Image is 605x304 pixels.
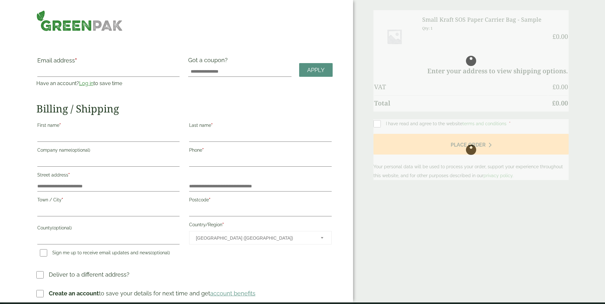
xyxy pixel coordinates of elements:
span: (optional) [52,225,72,230]
abbr: required [222,222,224,227]
label: Sign me up to receive email updates and news [37,250,173,257]
a: account benefits [210,290,255,297]
label: Company name [37,146,180,156]
label: Town / City [37,195,180,206]
abbr: required [209,197,210,202]
a: Log in [79,80,93,86]
p: Have an account? to save time [36,80,181,87]
label: Last name [189,121,331,132]
abbr: required [202,148,204,153]
label: Email address [37,58,180,67]
abbr: required [75,57,77,64]
abbr: required [68,172,70,177]
img: GreenPak Supplies [36,10,123,31]
abbr: required [211,123,213,128]
label: Country/Region [189,220,331,231]
label: Got a coupon? [188,57,230,67]
a: Apply [299,63,333,77]
input: Sign me up to receive email updates and news(optional) [40,249,47,257]
abbr: required [62,197,63,202]
span: (optional) [151,250,170,255]
span: Country/Region [189,231,331,244]
span: United Kingdom (UK) [196,231,312,245]
span: (optional) [71,148,90,153]
h2: Billing / Shipping [36,103,333,115]
p: Deliver to a different address? [49,270,129,279]
label: First name [37,121,180,132]
span: Apply [307,67,325,74]
strong: Create an account [49,290,99,297]
label: Street address [37,170,180,181]
label: Phone [189,146,331,156]
label: County [37,223,180,234]
p: to save your details for next time and get [49,289,255,298]
abbr: required [59,123,61,128]
label: Postcode [189,195,331,206]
